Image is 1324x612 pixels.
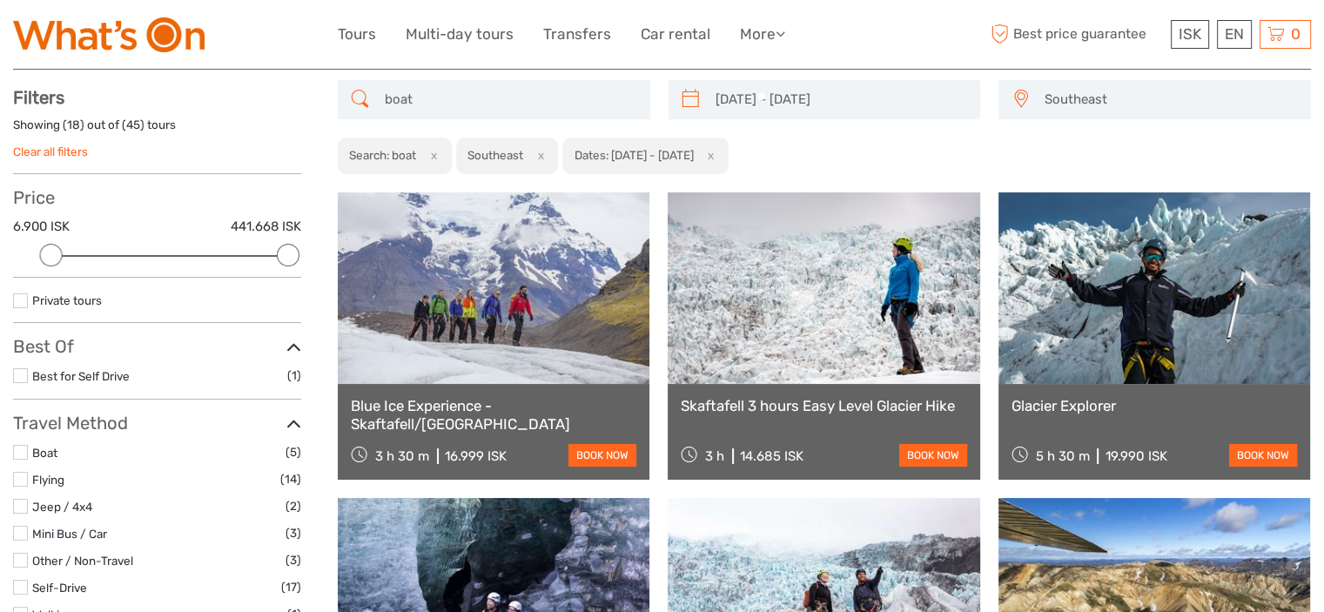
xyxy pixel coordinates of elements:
[231,218,301,236] label: 441.668 ISK
[568,444,636,467] a: book now
[13,87,64,108] strong: Filters
[286,523,301,543] span: (3)
[445,448,507,464] div: 16.999 ISK
[280,469,301,489] span: (14)
[705,448,724,464] span: 3 h
[13,17,205,52] img: What's On
[32,581,87,595] a: Self-Drive
[32,369,130,383] a: Best for Self Drive
[351,397,636,433] a: Blue Ice Experience - Skaftafell/[GEOGRAPHIC_DATA]
[13,336,301,357] h3: Best Of
[696,146,720,165] button: x
[740,448,803,464] div: 14.685 ISK
[543,22,611,47] a: Transfers
[24,30,197,44] p: We're away right now. Please check back later!
[375,448,429,464] span: 3 h 30 m
[281,577,301,597] span: (17)
[13,117,301,144] div: Showing ( ) out of ( ) tours
[467,148,523,162] h2: Southeast
[13,187,301,208] h3: Price
[406,22,514,47] a: Multi-day tours
[1035,448,1089,464] span: 5 h 30 m
[67,117,80,133] label: 18
[286,442,301,462] span: (5)
[1179,25,1201,43] span: ISK
[286,496,301,516] span: (2)
[32,527,107,541] a: Mini Bus / Car
[575,148,694,162] h2: Dates: [DATE] - [DATE]
[1217,20,1252,49] div: EN
[32,446,57,460] a: Boat
[13,413,301,434] h3: Travel Method
[1229,444,1297,467] a: book now
[1037,85,1302,114] button: Southeast
[32,293,102,307] a: Private tours
[200,27,221,48] button: Open LiveChat chat widget
[899,444,967,467] a: book now
[13,145,88,158] a: Clear all filters
[986,20,1166,49] span: Best price guarantee
[740,22,785,47] a: More
[1011,397,1297,414] a: Glacier Explorer
[349,148,416,162] h2: Search: boat
[681,397,966,414] a: Skaftafell 3 hours Easy Level Glacier Hike
[1105,448,1166,464] div: 19.990 ISK
[1288,25,1303,43] span: 0
[32,554,133,568] a: Other / Non-Travel
[32,473,64,487] a: Flying
[419,146,442,165] button: x
[13,218,70,236] label: 6.900 ISK
[32,500,92,514] a: Jeep / 4x4
[641,22,710,47] a: Car rental
[126,117,140,133] label: 45
[286,550,301,570] span: (3)
[526,146,549,165] button: x
[378,84,642,115] input: SEARCH
[709,84,972,115] input: SELECT DATES
[287,366,301,386] span: (1)
[338,22,376,47] a: Tours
